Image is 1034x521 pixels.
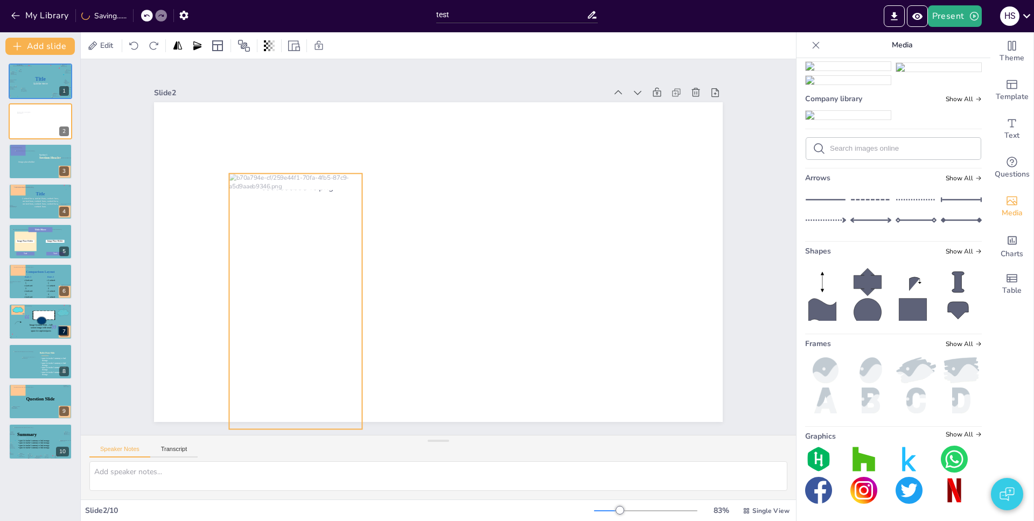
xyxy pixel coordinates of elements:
span: Content 3 [25,290,32,295]
div: 1 [9,64,72,99]
span: Questions [995,168,1030,180]
div: 83 % [708,505,734,516]
img: graphic [896,477,923,504]
div: Add images, graphics, shapes or video [990,187,1033,226]
img: oval.png [850,357,891,383]
img: graphic [850,446,877,473]
div: Slide 2 [154,88,606,98]
img: graphic [805,446,832,473]
div: 2 [9,103,72,139]
button: Export to PowerPoint [884,5,905,27]
div: 3 [59,166,69,176]
div: 4 [59,207,69,216]
button: h s [1000,5,1019,27]
img: paint2.png [896,357,937,383]
div: Saving...... [81,11,127,21]
span: Template [996,91,1029,103]
div: Layout [209,37,226,54]
div: 8 [59,367,69,376]
span: Show all [946,95,982,103]
span: Show all [946,248,982,255]
div: 1 [59,86,69,96]
span: space for teacher’s summary or final message. [19,447,50,448]
div: 5 [9,224,72,259]
img: graphic [941,477,968,504]
div: Change the overall theme [990,32,1033,71]
span: Arrows [805,173,830,183]
span: Charts [1001,248,1023,260]
div: Add ready made slides [990,71,1033,110]
div: 3 [9,144,72,179]
div: h s [1000,6,1019,26]
span: Content 4 [48,295,55,301]
div: Add charts and graphs [990,226,1033,265]
img: d.png [941,388,982,413]
img: 7bb72098-9075-47c3-9860-1c7e4afbc5db.png [806,111,891,119]
span: Theme [1000,52,1024,64]
div: 8 [9,344,72,379]
img: graphic [805,477,832,504]
div: 2 [59,126,69,136]
div: 10 [56,447,69,456]
span: Edit [98,40,115,51]
input: Search images online [830,144,974,152]
div: 10 [9,424,72,459]
span: Graphics [805,431,836,441]
img: paint.png [941,357,982,383]
span: space for teacher’s summary or final message. [42,371,66,376]
span: Company library [805,94,862,104]
div: 7 [9,304,72,339]
button: My Library [8,7,73,24]
div: 9 [59,406,69,416]
div: Add text boxes [990,110,1033,149]
span: Show all [946,431,982,438]
span: Content 3 [48,290,55,295]
img: a5d8a07c-0886-4e9b-81e4-f531f55ac9d5.png [806,62,891,71]
div: 6 [59,286,69,296]
span: Text [1004,130,1019,142]
div: Resize presentation [286,37,302,54]
span: Show all [946,174,982,182]
span: Frames [805,339,831,349]
img: ab132a9a-b039-4082-917b-f021d901cc7d.png [806,76,891,85]
span: Table [1002,285,1022,297]
div: 5 [59,247,69,256]
button: Transcript [150,446,198,457]
div: Slide 2 / 10 [85,505,594,516]
span: Media [1002,207,1023,219]
div: 7 [59,327,69,336]
span: Content 4 [25,295,32,301]
img: b.png [850,388,891,413]
div: 9 [9,384,72,419]
div: Get real-time input from your audience [990,149,1033,187]
p: Media [825,32,980,58]
img: e8f69d5b-4f47-43bb-8b19-b136b31ee3f5.png [896,63,981,72]
input: Insert title [436,7,586,23]
img: graphic [896,446,923,473]
div: 4 [9,184,72,219]
img: graphic [850,477,877,504]
button: Add slide [5,38,75,55]
div: 6 [9,264,72,299]
span: Show all [946,340,982,348]
button: Preview Presentation [907,5,928,27]
button: Speaker Notes [89,446,150,457]
span: Position [237,39,250,52]
img: graphic [941,446,968,473]
span: Shapes [805,246,831,256]
img: ball.png [805,357,846,383]
img: a.png [805,388,846,413]
button: Present [928,5,982,27]
span: Single View [752,506,790,515]
div: Add a table [990,265,1033,304]
img: c.png [896,388,937,413]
